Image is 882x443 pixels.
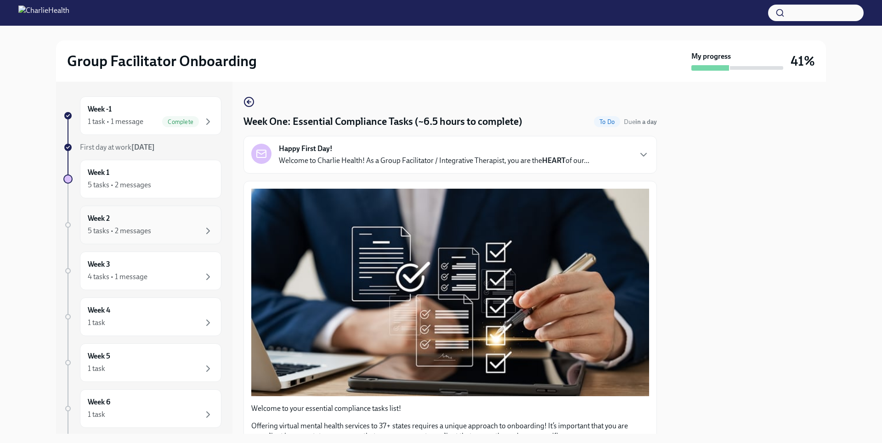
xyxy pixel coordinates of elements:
span: First day at work [80,143,155,151]
a: First day at work[DATE] [63,142,221,152]
strong: Happy First Day! [279,144,333,154]
button: Zoom image [251,189,649,396]
a: Week 34 tasks • 1 message [63,252,221,290]
img: CharlieHealth [18,6,69,20]
a: Week 15 tasks • 2 messages [63,160,221,198]
div: 4 tasks • 1 message [88,272,147,282]
h4: Week One: Essential Compliance Tasks (~6.5 hours to complete) [243,115,522,129]
div: 1 task [88,364,105,374]
p: Welcome to Charlie Health! As a Group Facilitator / Integrative Therapist, you are the of our... [279,156,589,166]
span: October 6th, 2025 09:00 [624,118,657,126]
h6: Week 2 [88,213,110,224]
div: 5 tasks • 2 messages [88,180,151,190]
span: Complete [162,118,199,125]
h6: Week 6 [88,397,110,407]
div: 5 tasks • 2 messages [88,226,151,236]
h3: 41% [791,53,815,69]
h6: Week -1 [88,104,112,114]
span: Due [624,118,657,126]
div: 1 task [88,409,105,420]
strong: in a day [635,118,657,126]
a: Week 25 tasks • 2 messages [63,206,221,244]
h6: Week 5 [88,351,110,361]
span: To Do [594,118,620,125]
h2: Group Facilitator Onboarding [67,52,257,70]
a: Week 41 task [63,297,221,336]
strong: My progress [691,51,731,62]
h6: Week 1 [88,168,109,178]
p: Offering virtual mental health services to 37+ states requires a unique approach to onboarding! I... [251,421,649,441]
a: Week 51 task [63,343,221,382]
h6: Week 3 [88,259,110,269]
h6: Week 4 [88,305,110,315]
strong: HEART [542,156,565,165]
a: Week -11 task • 1 messageComplete [63,96,221,135]
div: 1 task • 1 message [88,117,143,127]
div: 1 task [88,318,105,328]
a: Week 61 task [63,389,221,428]
p: Welcome to your essential compliance tasks list! [251,404,649,414]
strong: [DATE] [131,143,155,151]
